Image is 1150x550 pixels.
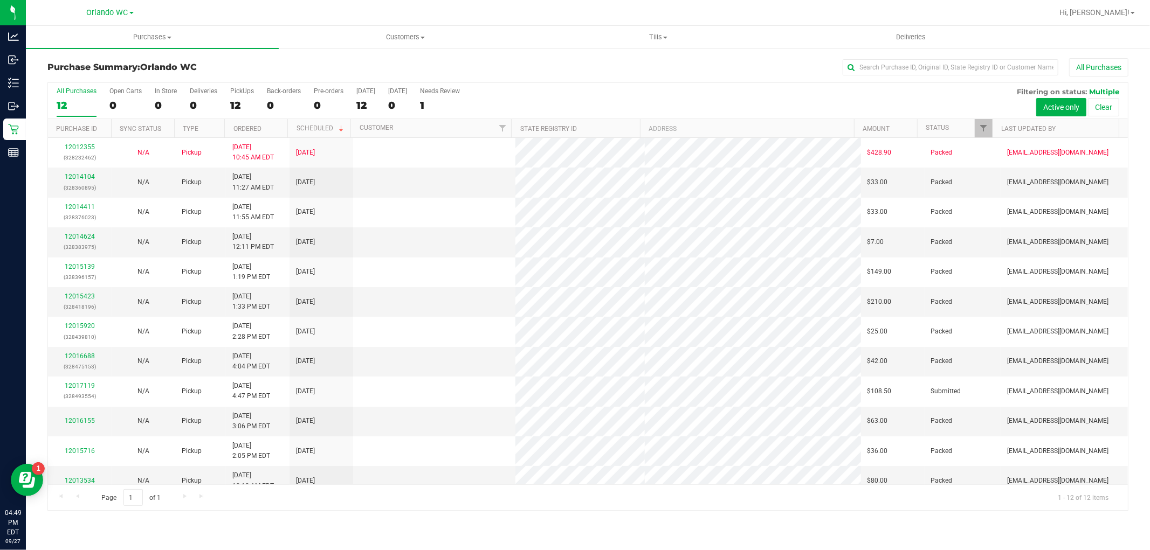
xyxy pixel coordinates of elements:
[65,143,95,151] a: 12012355
[54,302,105,312] p: (328418196)
[65,293,95,300] a: 12015423
[65,382,95,389] a: 12017119
[182,476,202,486] span: Pickup
[532,32,784,42] span: Tills
[1017,87,1087,96] span: Filtering on status:
[65,477,95,484] a: 12013534
[931,416,953,426] span: Packed
[931,326,953,337] span: Packed
[137,328,149,335] span: Not Applicable
[1007,476,1108,486] span: [EMAIL_ADDRESS][DOMAIN_NAME]
[882,32,940,42] span: Deliveries
[137,237,149,247] button: N/A
[137,446,149,456] button: N/A
[388,99,407,112] div: 0
[296,297,315,307] span: [DATE]
[190,99,217,112] div: 0
[155,87,177,95] div: In Store
[54,272,105,282] p: (328396157)
[137,476,149,486] button: N/A
[137,357,149,365] span: Not Applicable
[314,87,343,95] div: Pre-orders
[296,267,315,277] span: [DATE]
[926,124,949,131] a: Status
[8,124,19,135] inline-svg: Retail
[1049,489,1117,505] span: 1 - 12 of 12 items
[420,99,460,112] div: 1
[56,125,97,133] a: Purchase ID
[54,332,105,342] p: (328439810)
[182,148,202,158] span: Pickup
[232,291,270,312] span: [DATE] 1:33 PM EDT
[54,183,105,193] p: (328360895)
[931,386,961,396] span: Submitted
[232,232,274,252] span: [DATE] 12:11 PM EDT
[137,148,149,158] button: N/A
[867,297,892,307] span: $210.00
[65,173,95,180] a: 12014104
[230,99,254,112] div: 12
[87,8,128,17] span: Orlando WC
[232,142,274,163] span: [DATE] 10:45 AM EDT
[65,263,95,270] a: 12015139
[109,99,142,112] div: 0
[867,177,888,187] span: $33.00
[356,99,375,112] div: 12
[54,391,105,401] p: (328493554)
[57,87,97,95] div: All Purchases
[931,207,953,217] span: Packed
[140,62,197,72] span: Orlando WC
[232,470,274,491] span: [DATE] 10:10 AM EDT
[356,87,375,95] div: [DATE]
[296,177,315,187] span: [DATE]
[388,87,407,95] div: [DATE]
[1036,98,1086,116] button: Active only
[232,202,274,222] span: [DATE] 11:55 AM EDT
[297,124,346,132] a: Scheduled
[65,203,95,211] a: 12014411
[26,26,279,48] a: Purchases
[57,99,97,112] div: 12
[867,207,888,217] span: $33.00
[267,87,301,95] div: Back-orders
[1007,297,1108,307] span: [EMAIL_ADDRESS][DOMAIN_NAME]
[137,447,149,455] span: Not Applicable
[267,99,301,112] div: 0
[1007,267,1108,277] span: [EMAIL_ADDRESS][DOMAIN_NAME]
[190,87,217,95] div: Deliveries
[8,147,19,158] inline-svg: Reports
[65,322,95,330] a: 12015920
[867,237,884,247] span: $7.00
[867,326,888,337] span: $25.00
[1089,87,1119,96] span: Multiple
[975,119,993,137] a: Filter
[296,476,315,486] span: [DATE]
[137,207,149,217] button: N/A
[65,417,95,424] a: 12016155
[182,386,202,396] span: Pickup
[279,26,532,48] a: Customers
[1059,8,1130,17] span: Hi, [PERSON_NAME]!
[137,177,149,187] button: N/A
[123,489,143,506] input: 1
[296,416,315,426] span: [DATE]
[54,212,105,222] p: (328376023)
[92,489,170,506] span: Page of 1
[784,26,1037,48] a: Deliveries
[867,416,888,426] span: $63.00
[931,267,953,277] span: Packed
[867,476,888,486] span: $80.00
[32,462,45,475] iframe: Resource center unread badge
[230,87,254,95] div: PickUps
[155,99,177,112] div: 0
[863,125,890,133] a: Amount
[137,149,149,156] span: Not Applicable
[1002,125,1056,133] a: Last Updated By
[232,351,270,372] span: [DATE] 4:04 PM EDT
[232,321,270,342] span: [DATE] 2:28 PM EDT
[296,386,315,396] span: [DATE]
[54,242,105,252] p: (328383975)
[137,238,149,246] span: Not Applicable
[137,326,149,337] button: N/A
[867,446,888,456] span: $36.00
